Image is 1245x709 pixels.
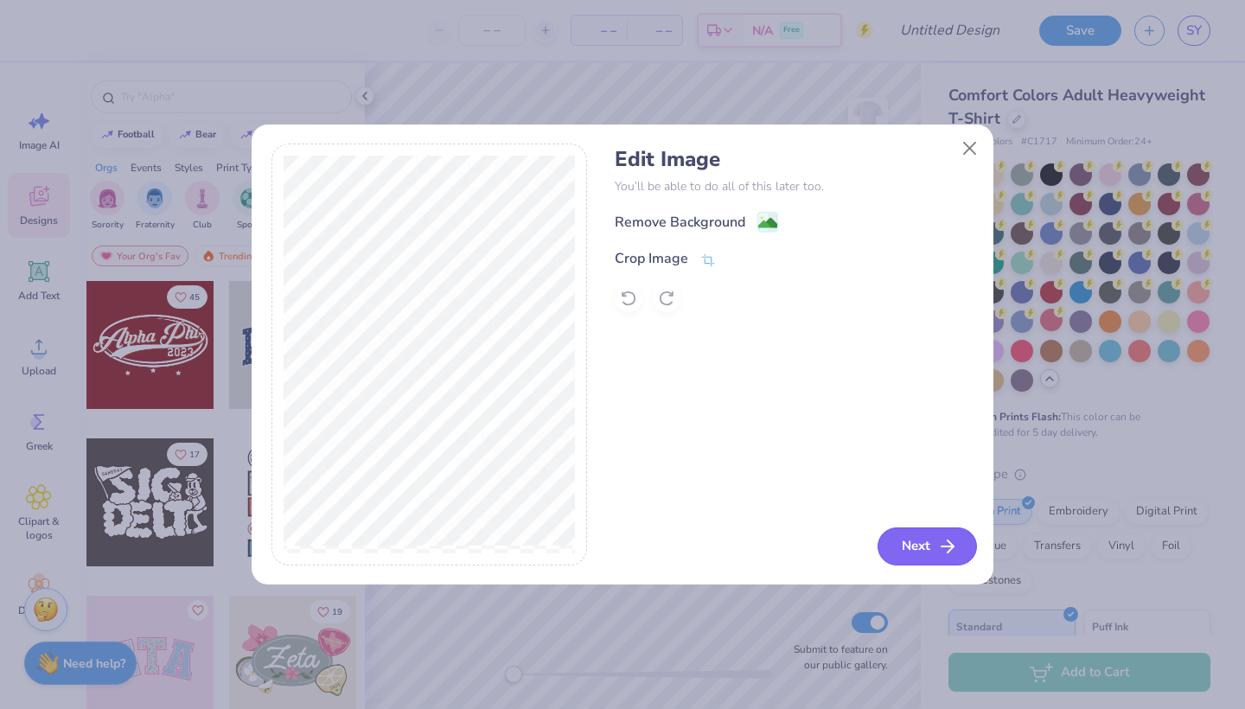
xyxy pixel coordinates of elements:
div: Remove Background [615,212,745,233]
p: You’ll be able to do all of this later too. [615,177,974,195]
button: Next [878,527,977,565]
button: Close [954,131,986,164]
div: Crop Image [615,248,688,269]
h4: Edit Image [615,147,974,172]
